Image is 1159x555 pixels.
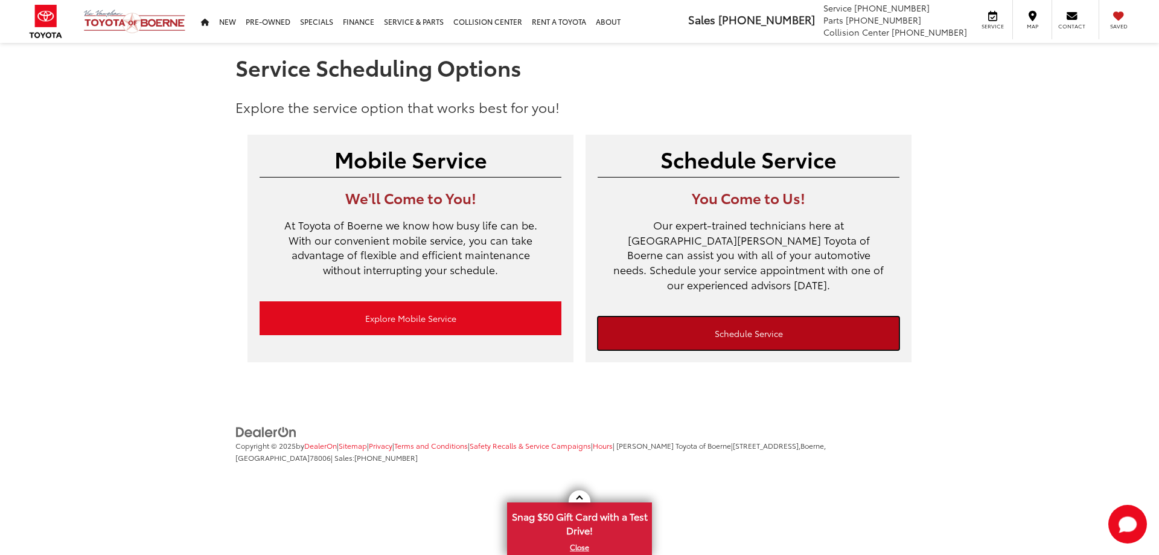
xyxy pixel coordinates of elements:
[598,190,899,205] h3: You Come to Us!
[846,14,921,26] span: [PHONE_NUMBER]
[331,452,418,463] span: | Sales:
[296,440,337,451] span: by
[260,190,561,205] h3: We'll Come to You!
[235,440,296,451] span: Copyright © 2025
[688,11,715,27] span: Sales
[1019,22,1046,30] span: Map
[823,2,852,14] span: Service
[310,452,331,463] span: 78006
[598,147,899,171] h2: Schedule Service
[613,440,731,451] span: | [PERSON_NAME] Toyota of Boerne
[591,440,613,451] span: |
[1105,22,1132,30] span: Saved
[235,426,297,439] img: DealerOn
[235,452,310,463] span: [GEOGRAPHIC_DATA]
[260,301,561,335] a: Explore Mobile Service
[854,2,930,14] span: [PHONE_NUMBER]
[892,26,967,38] span: [PHONE_NUMBER]
[392,440,468,451] span: |
[235,55,924,79] h1: Service Scheduling Options
[1058,22,1085,30] span: Contact
[394,440,468,451] a: Terms and Conditions
[800,440,826,451] span: Boerne,
[339,440,367,451] a: Sitemap
[354,452,418,463] span: [PHONE_NUMBER]
[1108,505,1147,544] svg: Start Chat
[823,26,889,38] span: Collision Center
[598,316,899,350] a: Schedule Service
[718,11,815,27] span: [PHONE_NUMBER]
[369,440,392,451] a: Privacy
[260,147,561,171] h2: Mobile Service
[733,440,800,451] span: [STREET_ADDRESS],
[260,217,561,289] p: At Toyota of Boerne we know how busy life can be. With our convenient mobile service, you can tak...
[468,440,591,451] span: |
[593,440,613,451] a: Hours
[337,440,367,451] span: |
[304,440,337,451] a: DealerOn Home Page
[1108,505,1147,544] button: Toggle Chat Window
[470,440,591,451] a: Safety Recalls & Service Campaigns, Opens in a new tab
[367,440,392,451] span: |
[823,14,843,26] span: Parts
[598,217,899,304] p: Our expert-trained technicians here at [GEOGRAPHIC_DATA][PERSON_NAME] Toyota of Boerne can assist...
[235,97,924,117] p: Explore the service option that works best for you!
[235,425,297,437] a: DealerOn
[508,504,651,541] span: Snag $50 Gift Card with a Test Drive!
[83,9,186,34] img: Vic Vaughan Toyota of Boerne
[979,22,1006,30] span: Service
